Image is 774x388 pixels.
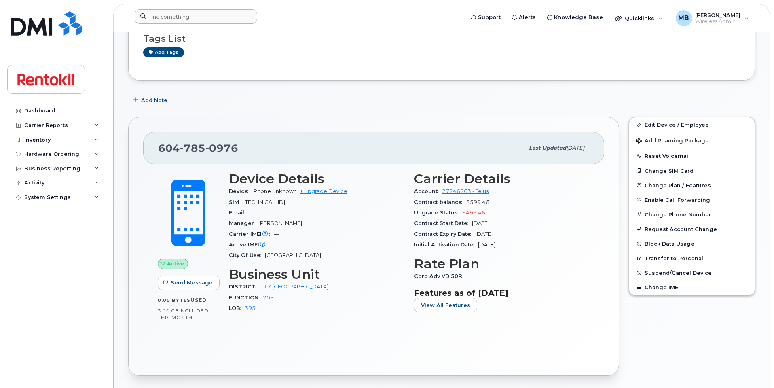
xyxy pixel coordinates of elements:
[506,9,541,25] a: Alerts
[414,172,590,186] h3: Carrier Details
[300,188,347,194] a: + Upgrade Device
[414,273,466,279] span: Corp Adv VD 50R
[670,10,755,26] div: Malorie Bell
[629,178,755,193] button: Change Plan / Features
[180,142,205,154] span: 785
[229,252,265,258] span: City Of Use
[414,288,590,298] h3: Features as of [DATE]
[414,188,442,194] span: Account
[629,193,755,207] button: Enable Call Forwarding
[414,210,462,216] span: Upgrade Status
[566,145,584,151] span: [DATE]
[629,251,755,265] button: Transfer to Personal
[158,142,238,154] span: 604
[465,9,506,25] a: Support
[414,199,466,205] span: Contract balance
[245,305,256,311] a: 395
[143,34,740,44] h3: Tags List
[414,257,590,271] h3: Rate Plan
[472,220,489,226] span: [DATE]
[229,284,260,290] span: DISTRICT
[554,13,603,21] span: Knowledge Base
[629,163,755,178] button: Change SIM Card
[475,231,493,237] span: [DATE]
[529,145,566,151] span: Last updated
[205,142,238,154] span: 0976
[478,242,495,248] span: [DATE]
[695,12,740,18] span: [PERSON_NAME]
[229,210,249,216] span: Email
[541,9,609,25] a: Knowledge Base
[629,236,755,251] button: Block Data Usage
[143,47,184,57] a: Add tags
[629,132,755,148] button: Add Roaming Package
[609,10,668,26] div: Quicklinks
[274,231,279,237] span: —
[421,301,470,309] span: View All Features
[158,276,220,290] button: Send Message
[229,267,404,282] h3: Business Unit
[442,188,489,194] a: 27246263 - Telus
[414,220,472,226] span: Contract Start Date
[629,207,755,222] button: Change Phone Number
[229,231,274,237] span: Carrier IMEI
[243,199,285,205] span: [TECHNICAL_ID]
[629,148,755,163] button: Reset Voicemail
[252,188,297,194] span: iPhone Unknown
[229,199,243,205] span: SIM
[414,231,475,237] span: Contract Expiry Date
[249,210,254,216] span: —
[645,270,712,276] span: Suspend/Cancel Device
[466,199,489,205] span: $599.46
[414,242,478,248] span: Initial Activation Date
[158,307,209,321] span: included this month
[695,18,740,25] span: Wireless Admin
[478,13,501,21] span: Support
[171,279,213,286] span: Send Message
[629,222,755,236] button: Request Account Change
[229,188,252,194] span: Device
[678,13,689,23] span: MB
[135,9,257,24] input: Find something...
[260,284,328,290] a: 117 [GEOGRAPHIC_DATA]
[229,305,245,311] span: LOB
[629,117,755,132] a: Edit Device / Employee
[265,252,321,258] span: [GEOGRAPHIC_DATA]
[414,298,477,312] button: View All Features
[190,297,207,303] span: used
[229,295,263,301] span: FUNCTION
[645,197,710,203] span: Enable Call Forwarding
[258,220,302,226] span: [PERSON_NAME]
[167,260,184,267] span: Active
[645,182,711,188] span: Change Plan / Features
[158,308,179,314] span: 3.00 GB
[629,265,755,280] button: Suspend/Cancel Device
[128,93,174,107] button: Add Note
[229,172,404,186] h3: Device Details
[229,220,258,226] span: Manager
[263,295,274,301] a: 205
[519,13,536,21] span: Alerts
[462,210,485,216] span: $499.46
[636,138,709,145] span: Add Roaming Package
[229,242,272,248] span: Active IMEI
[272,242,277,248] span: —
[141,96,167,104] span: Add Note
[629,280,755,295] button: Change IMEI
[158,297,190,303] span: 0.00 Bytes
[625,15,654,21] span: Quicklinks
